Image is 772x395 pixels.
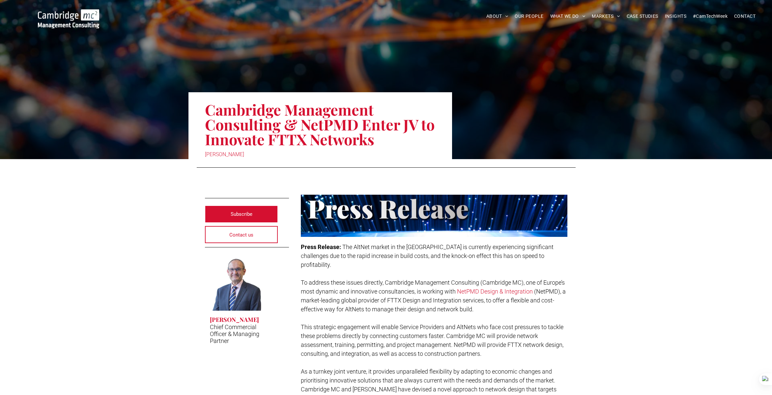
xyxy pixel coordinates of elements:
[662,11,690,21] a: INSIGHTS
[210,324,266,344] p: Chief Commercial Officer & Managing Partner
[301,243,341,250] strong: Press Release:
[301,243,554,268] span: The AltNet market in the [GEOGRAPHIC_DATA] is currently experiencing significant challenges due t...
[205,101,436,147] h1: Cambridge Management Consulting & NetPMD Enter JV to Innovate FTTX Networks
[38,9,99,28] img: Cambridge MC Logo
[547,11,589,21] a: WHAT WE DO
[205,206,278,223] a: Subscribe
[623,11,662,21] a: CASE STUDIES
[301,324,563,357] span: This strategic engagement will enable Service Providers and AltNets who face cost pressures to ta...
[588,11,623,21] a: MARKETS
[731,11,759,21] a: CONTACT
[457,288,533,295] a: NetPMD Design & Integration
[301,288,566,313] span: (NetPMD), a market-leading global provider of FTTX Design and Integration services, to offer a fl...
[301,279,565,295] span: To address these issues directly, Cambridge Management Consulting (Cambridge MC), one of Europe’s...
[205,226,278,243] a: Contact us
[205,150,436,159] div: [PERSON_NAME]
[210,316,259,324] h3: [PERSON_NAME]
[231,206,252,222] span: Subscribe
[229,227,253,243] span: Contact us
[511,11,547,21] a: OUR PEOPLE
[483,11,512,21] a: ABOUT
[690,11,731,21] a: #CamTechWeek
